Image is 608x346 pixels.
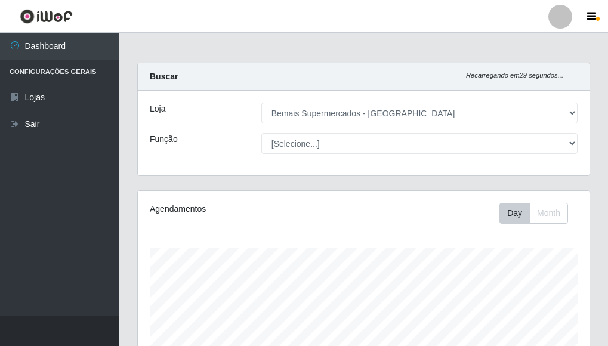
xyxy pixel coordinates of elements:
[466,72,563,79] i: Recarregando em 29 segundos...
[150,72,178,81] strong: Buscar
[150,203,317,215] div: Agendamentos
[150,103,165,115] label: Loja
[499,203,578,224] div: Toolbar with button groups
[20,9,73,24] img: CoreUI Logo
[499,203,530,224] button: Day
[499,203,568,224] div: First group
[529,203,568,224] button: Month
[150,133,178,146] label: Função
